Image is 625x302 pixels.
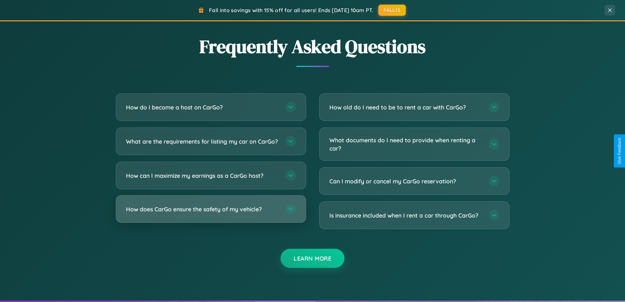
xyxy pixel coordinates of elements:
[329,103,482,111] h3: How old do I need to be to rent a car with CarGo?
[617,138,622,164] div: Give Feedback
[126,205,279,213] h3: How does CarGo ensure the safety of my vehicle?
[329,211,482,220] h3: Is insurance included when I rent a car through CarGo?
[209,7,373,13] span: Fall into savings with 15% off for all users! Ends [DATE] 10am PT.
[126,137,279,146] h3: What are the requirements for listing my car on CarGo?
[126,103,279,111] h3: How do I become a host on CarGo?
[329,177,482,185] h3: Can I modify or cancel my CarGo reservation?
[116,34,510,59] h2: Frequently Asked Questions
[378,5,406,16] button: FALL15
[329,136,482,152] h3: What documents do I need to provide when renting a car?
[281,249,344,268] button: Learn More
[126,172,279,180] h3: How can I maximize my earnings as a CarGo host?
